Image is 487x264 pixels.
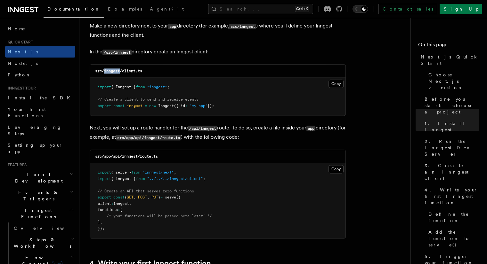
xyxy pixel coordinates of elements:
span: /* your functions will be passed here later! */ [107,214,212,218]
button: Toggle dark mode [353,5,368,13]
a: Python [5,69,75,81]
button: Copy [329,80,344,88]
span: inngest [113,201,129,206]
span: Steps & Workflows [11,237,71,249]
code: /api/inngest [188,126,217,131]
code: src/app/api/inngest/route.ts [95,154,158,159]
span: import [98,85,111,89]
a: 1. Install Inngest [422,118,479,136]
code: app [306,126,315,131]
span: , [147,195,149,199]
code: src/inngest/client.ts [95,69,142,73]
span: : [118,207,120,212]
button: Local Development [5,169,75,187]
span: , [134,195,136,199]
span: Local Development [5,171,70,184]
a: Choose Next.js version [426,69,479,93]
span: Your first Functions [8,107,46,118]
a: Examples [104,2,146,17]
span: { inngest } [111,176,136,181]
a: Home [5,23,75,35]
a: Leveraging Steps [5,121,75,139]
a: Setting up your app [5,139,75,157]
span: Home [8,26,26,32]
span: Examples [108,6,142,12]
span: } [158,195,160,199]
span: ; [203,176,205,181]
span: { [125,195,127,199]
a: Node.js [5,58,75,69]
span: Define the function [428,211,479,224]
span: Documentation [47,6,100,12]
span: Overview [14,226,80,231]
a: Next.js Quick Start [418,51,479,69]
span: Events & Triggers [5,189,70,202]
p: Next, you will set up a route handler for the route. To do so, create a file inside your director... [90,123,346,142]
span: Python [8,72,31,77]
span: functions [98,207,118,212]
a: 3. Create an Inngest client [422,160,479,184]
span: // Create an API that serves zero functions [98,189,194,193]
a: AgentKit [146,2,188,17]
span: Install the SDK [8,95,74,100]
a: 4. Write your first Inngest function [422,184,479,208]
p: In the directory create an Inngest client: [90,47,346,57]
a: 2. Run the Inngest Dev Server [422,136,479,160]
span: GET [127,195,134,199]
button: Search...Ctrl+K [208,4,313,14]
span: serve [165,195,176,199]
code: src/inngest [229,24,256,29]
span: const [113,104,125,108]
span: Leveraging Steps [8,125,62,136]
span: Setting up your app [8,143,63,154]
a: Before you start: choose a project [422,93,479,118]
span: Before you start: choose a project [425,96,479,115]
a: Contact sales [378,4,437,14]
span: Features [5,162,27,167]
span: 1. Install Inngest [425,120,479,133]
span: 2. Run the Inngest Dev Server [425,138,479,157]
span: client [98,201,111,206]
span: ({ [176,195,181,199]
span: , [100,220,102,224]
span: "inngest/next" [142,170,174,175]
span: inngest [127,104,142,108]
span: { serve } [111,170,131,175]
span: "../../../inngest/client" [147,176,203,181]
span: Inngest [158,104,174,108]
span: "inngest" [147,85,167,89]
span: new [149,104,156,108]
a: Overview [11,222,75,234]
button: Inngest Functions [5,205,75,222]
p: Make a new directory next to your directory (for example, ) where you'll define your Inngest func... [90,21,346,40]
span: Inngest Functions [5,207,69,220]
span: PUT [151,195,158,199]
span: }); [98,226,104,231]
span: ] [98,220,100,224]
span: POST [138,195,147,199]
span: : [111,201,113,206]
span: , [129,201,131,206]
a: Add the function to serve() [426,226,479,251]
span: const [113,195,125,199]
code: app [168,24,177,29]
span: export [98,104,111,108]
span: ; [174,170,176,175]
button: Events & Triggers [5,187,75,205]
a: Sign Up [440,4,482,14]
button: Steps & Workflows [11,234,75,252]
h4: On this page [418,41,479,51]
span: from [136,85,145,89]
a: Install the SDK [5,92,75,104]
span: Node.js [8,61,38,66]
span: Choose Next.js version [428,72,479,91]
code: src/app/api/inngest/route.ts [116,135,181,140]
span: : [185,104,187,108]
code: /src/inngest [102,50,132,55]
a: Your first Functions [5,104,75,121]
span: Next.js Quick Start [421,54,479,66]
span: Next.js [8,49,38,54]
span: from [136,176,145,181]
span: }); [207,104,214,108]
span: Inngest tour [5,86,36,91]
